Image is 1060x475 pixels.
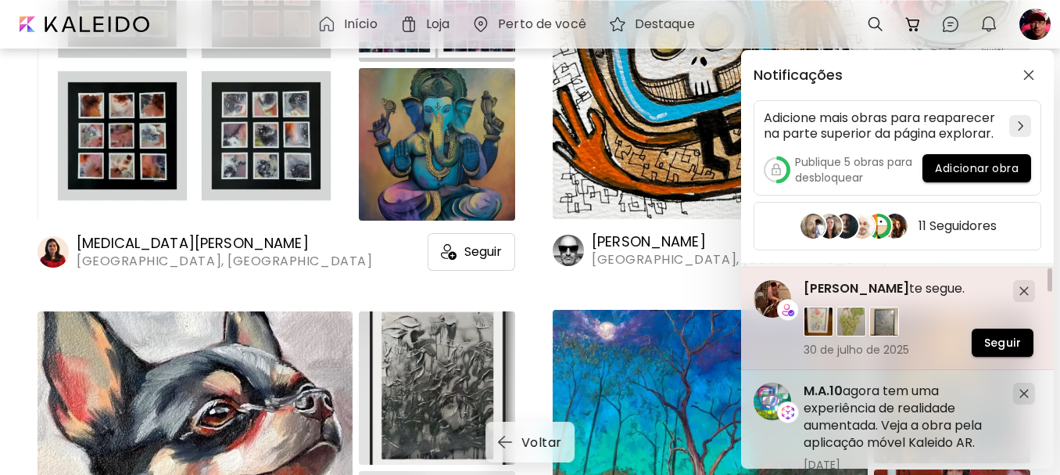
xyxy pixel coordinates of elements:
[935,160,1019,177] span: Adicionar obra
[754,67,843,83] h5: Notificações
[972,329,1033,357] button: Seguir
[922,154,1031,185] a: Adicionar obra
[804,383,1001,452] h5: agora tem uma experiência de realidade aumentada. Veja a obra pela aplicação móvel Kaleido AR.
[1023,70,1034,81] img: closeButton
[804,280,1001,297] h5: te segue.
[1018,121,1023,131] img: chevron
[804,279,909,297] span: [PERSON_NAME]
[804,458,1001,472] span: [DATE]
[795,154,922,185] h5: Publique 5 obras para desbloquear
[804,382,843,400] span: M.A.10
[1016,63,1041,88] button: closeButton
[919,218,997,234] h5: 11 Seguidores
[984,335,1021,351] span: Seguir
[764,110,1003,142] h5: Adicione mais obras para reaparecer na parte superior da página explorar.
[804,343,1001,357] span: 30 de julho de 2025
[922,154,1031,182] button: Adicionar obra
